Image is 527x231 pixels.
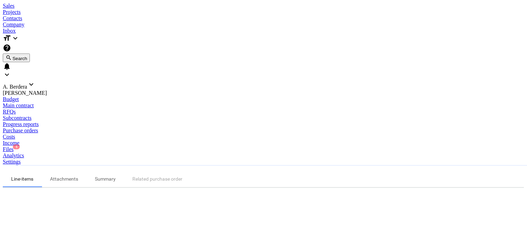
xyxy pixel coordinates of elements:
i: format_size [3,34,11,42]
button: Search [3,53,30,62]
i: Knowledge base [3,44,11,52]
a: Projects [3,9,524,15]
a: Settings [3,159,524,165]
a: RFQs [3,109,524,115]
p: Summary [95,175,116,183]
span: A. Berdera [3,84,27,90]
a: Progress reports [3,121,524,127]
i: keyboard_arrow_down [11,34,19,42]
i: notifications [3,62,11,71]
div: [PERSON_NAME] [3,90,524,96]
a: Costs [3,134,524,140]
a: Analytics [3,152,524,159]
i: keyboard_arrow_down [3,71,11,79]
span: 5 [13,145,20,149]
a: Sales [3,3,524,9]
a: Files5 [3,146,524,152]
div: Files [3,146,524,152]
a: Contacts [3,15,524,22]
p: Line-items [11,175,33,183]
a: Subcontracts [3,115,524,121]
i: keyboard_arrow_down [27,80,35,89]
a: Budget [3,96,524,102]
p: Attachments [50,175,78,183]
span: search [6,55,11,60]
a: Purchase orders [3,127,524,134]
a: Income [3,140,524,146]
a: Company [3,22,524,28]
a: Main contract [3,102,524,109]
a: Inbox [3,28,524,34]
